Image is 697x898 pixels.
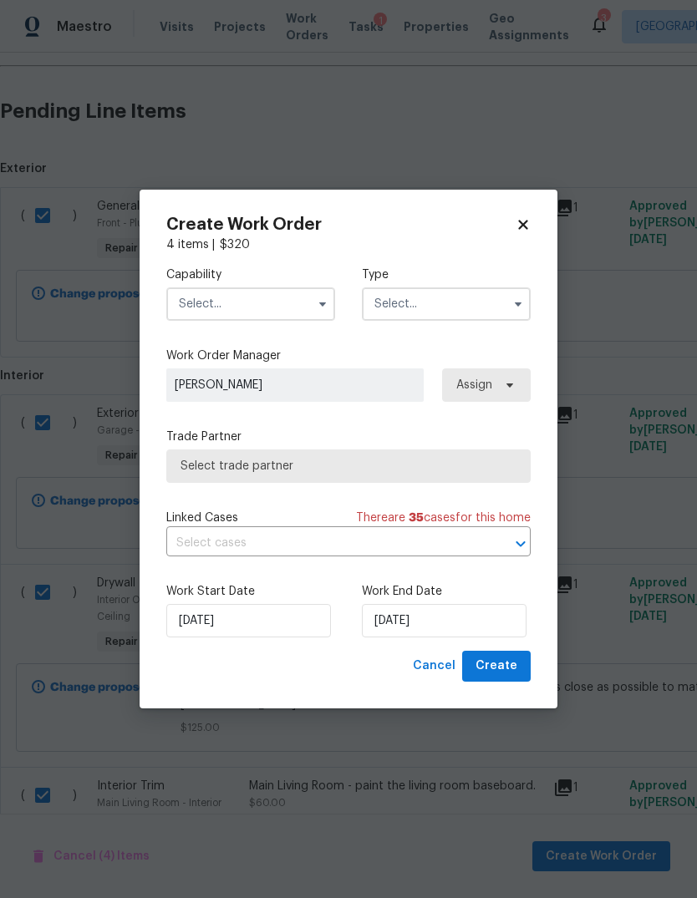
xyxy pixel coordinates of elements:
[166,604,331,637] input: M/D/YYYY
[220,239,250,251] span: $ 320
[166,510,238,526] span: Linked Cases
[462,651,531,682] button: Create
[166,583,335,600] label: Work Start Date
[406,651,462,682] button: Cancel
[362,604,527,637] input: M/D/YYYY
[166,530,484,556] input: Select cases
[476,656,517,677] span: Create
[313,294,333,314] button: Show options
[166,236,531,253] div: 4 items |
[362,287,531,321] input: Select...
[166,266,335,283] label: Capability
[175,377,415,393] span: [PERSON_NAME]
[362,583,531,600] label: Work End Date
[409,512,424,524] span: 35
[509,532,532,556] button: Open
[456,377,492,393] span: Assign
[413,656,455,677] span: Cancel
[166,348,531,364] label: Work Order Manager
[508,294,528,314] button: Show options
[362,266,531,283] label: Type
[166,287,335,321] input: Select...
[166,429,531,445] label: Trade Partner
[356,510,531,526] span: There are case s for this home
[166,216,516,233] h2: Create Work Order
[181,458,516,474] span: Select trade partner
